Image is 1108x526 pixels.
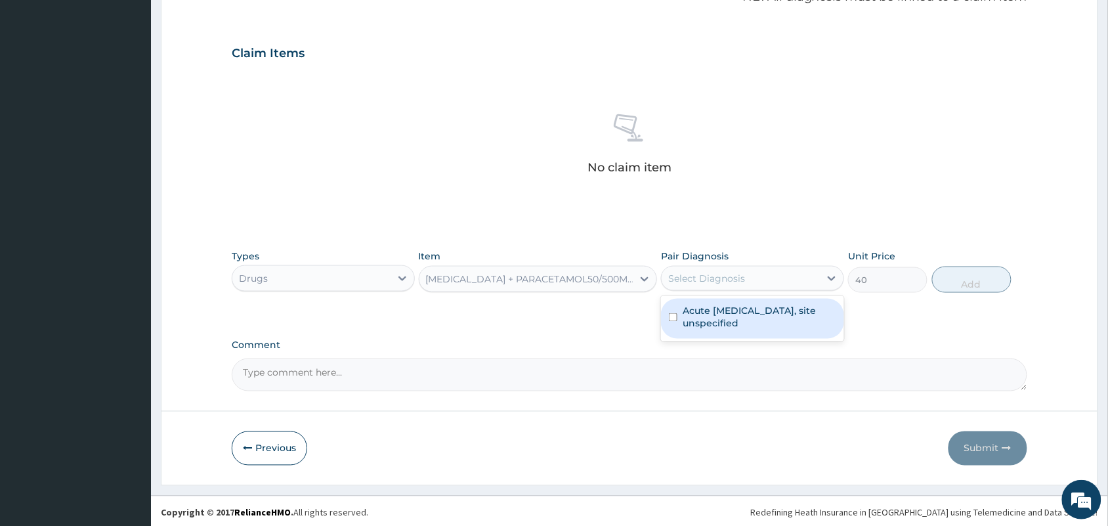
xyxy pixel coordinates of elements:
div: Drugs [239,272,268,285]
img: d_794563401_company_1708531726252_794563401 [24,66,53,99]
strong: Copyright © 2017 . [161,507,293,519]
button: Submit [948,431,1027,466]
div: Chat with us now [68,74,221,91]
label: Comment [232,340,1027,351]
label: Item [419,250,441,263]
div: Redefining Heath Insurance in [GEOGRAPHIC_DATA] using Telemedicine and Data Science! [751,506,1098,519]
button: Previous [232,431,307,466]
h3: Claim Items [232,47,305,61]
button: Add [932,267,1012,293]
label: Pair Diagnosis [661,250,729,263]
span: We're online! [76,165,181,298]
div: [MEDICAL_DATA] + PARACETAMOL50/500MG (DICNAC) [426,273,635,286]
div: Select Diagnosis [668,272,745,285]
p: No claim item [587,161,671,174]
textarea: Type your message and hit 'Enter' [7,359,250,405]
label: Unit Price [848,250,895,263]
div: Minimize live chat window [215,7,247,38]
a: RelianceHMO [234,507,291,519]
label: Types [232,251,259,262]
label: Acute [MEDICAL_DATA], site unspecified [683,304,836,330]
